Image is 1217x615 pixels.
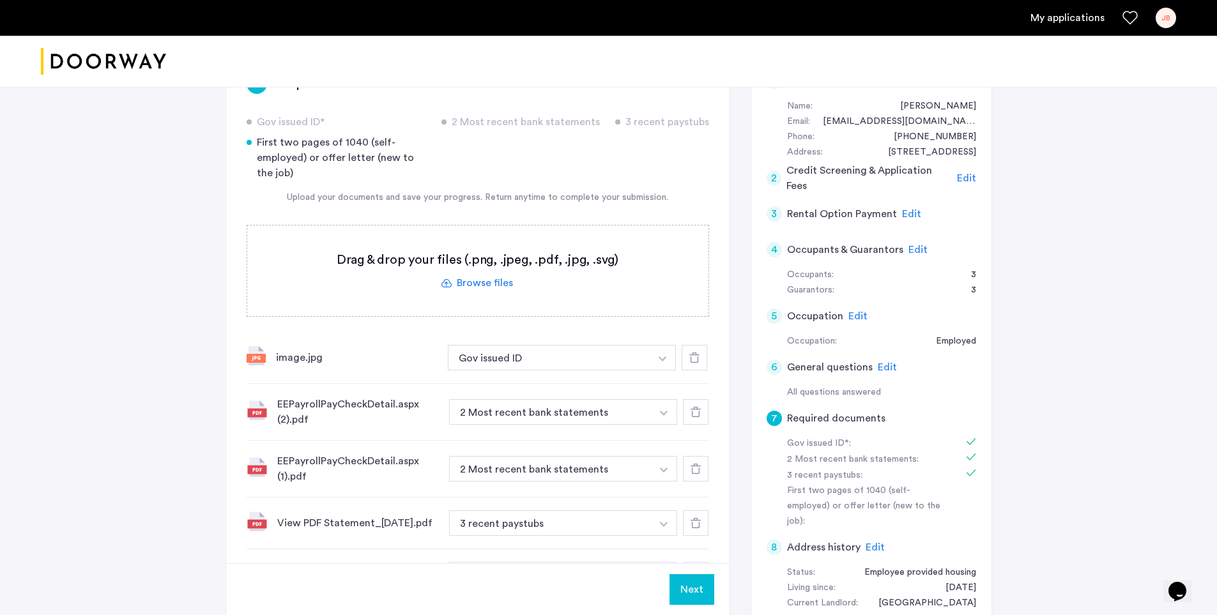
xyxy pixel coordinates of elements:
[1030,10,1105,26] a: My application
[787,242,903,257] h5: Occupants & Guarantors
[866,542,885,552] span: Edit
[787,130,815,145] div: Phone:
[787,99,813,114] div: Name:
[247,511,267,531] img: file
[908,245,928,255] span: Edit
[787,436,948,452] div: Gov issued ID*:
[848,311,868,321] span: Edit
[787,483,948,529] div: First two pages of 1040 (self-employed) or offer letter (new to the job):
[660,522,668,527] img: arrow
[448,345,651,370] button: button
[767,171,782,186] div: 2
[887,99,976,114] div: John Bassi
[660,467,668,473] img: arrow
[958,283,976,298] div: 3
[449,399,652,425] button: button
[660,411,668,416] img: arrow
[1156,8,1176,28] div: JB
[247,400,267,420] img: file
[767,360,782,375] div: 6
[923,334,976,349] div: Employed
[767,308,782,324] div: 5
[786,163,952,194] h5: Credit Screening & Application Fees
[787,308,843,324] h5: Occupation
[41,38,166,86] img: logo
[615,114,709,130] div: 3 recent paystubs
[247,457,267,477] img: file
[875,145,976,160] div: 325 Pleasant St
[767,206,782,222] div: 3
[247,191,709,204] div: Upload your documents and save your progress. Return anytime to complete your submission.
[902,209,921,219] span: Edit
[651,456,677,482] button: button
[651,562,677,588] button: button
[787,581,836,596] div: Living since:
[1163,564,1204,602] iframe: chat widget
[449,456,652,482] button: button
[866,596,976,611] div: St. Paul’s School
[787,334,837,349] div: Occupation:
[787,360,873,375] h5: General questions
[787,206,897,222] h5: Rental Option Payment
[41,38,166,86] a: Cazamio logo
[787,114,810,130] div: Email:
[881,130,976,145] div: +16034912097
[449,562,652,588] button: button
[787,452,948,467] div: 2 Most recent bank statements:
[787,268,834,283] div: Occupants:
[958,268,976,283] div: 3
[276,350,438,365] div: image.jpg
[878,362,897,372] span: Edit
[651,399,677,425] button: button
[787,565,815,581] div: Status:
[449,510,652,536] button: button
[787,385,976,400] div: All questions answered
[787,411,885,426] h5: Required documents
[650,345,676,370] button: button
[277,397,439,427] div: EEPayrollPayCheckDetail.aspx (2).pdf
[787,145,823,160] div: Address:
[247,563,267,583] img: file
[441,114,600,130] div: 2 Most recent bank statements
[651,510,677,536] button: button
[787,468,948,483] div: 3 recent paystubs:
[787,283,834,298] div: Guarantors:
[767,242,782,257] div: 4
[659,356,666,361] img: arrow
[277,515,439,531] div: View PDF Statement_[DATE].pdf
[787,540,861,555] h5: Address history
[787,596,858,611] div: Current Landlord:
[247,114,426,130] div: Gov issued ID*
[277,453,439,484] div: EEPayrollPayCheckDetail.aspx (1).pdf
[247,346,266,365] img: file
[767,411,782,426] div: 7
[957,173,976,183] span: Edit
[767,540,782,555] div: 8
[1122,10,1138,26] a: Favorites
[247,135,426,181] div: First two pages of 1040 (self-employed) or offer letter (new to the job)
[810,114,976,130] div: 418jbassi@gmail.com
[933,581,976,596] div: 07/08/2008
[852,565,976,581] div: Employee provided housing
[670,574,714,605] button: Next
